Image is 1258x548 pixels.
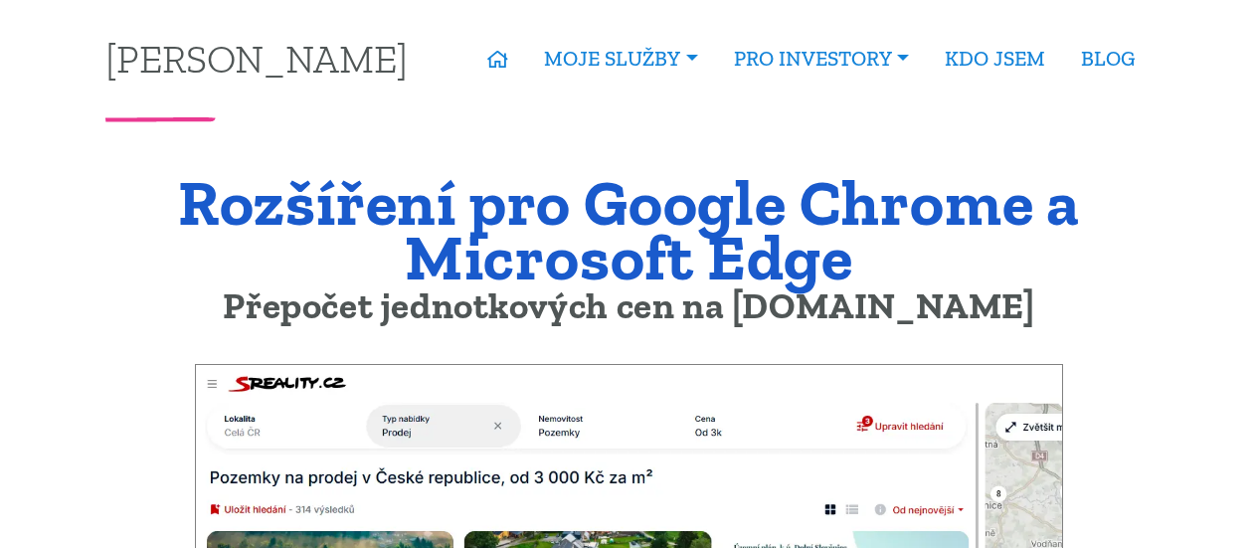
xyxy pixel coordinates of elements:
a: BLOG [1063,36,1153,82]
h2: Přepočet jednotkových cen na [DOMAIN_NAME] [105,289,1153,322]
a: [PERSON_NAME] [105,39,408,78]
a: MOJE SLUŽBY [526,36,715,82]
a: PRO INVESTORY [716,36,927,82]
h1: Rozšíření pro Google Chrome a Microsoft Edge [105,176,1153,284]
a: KDO JSEM [927,36,1063,82]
